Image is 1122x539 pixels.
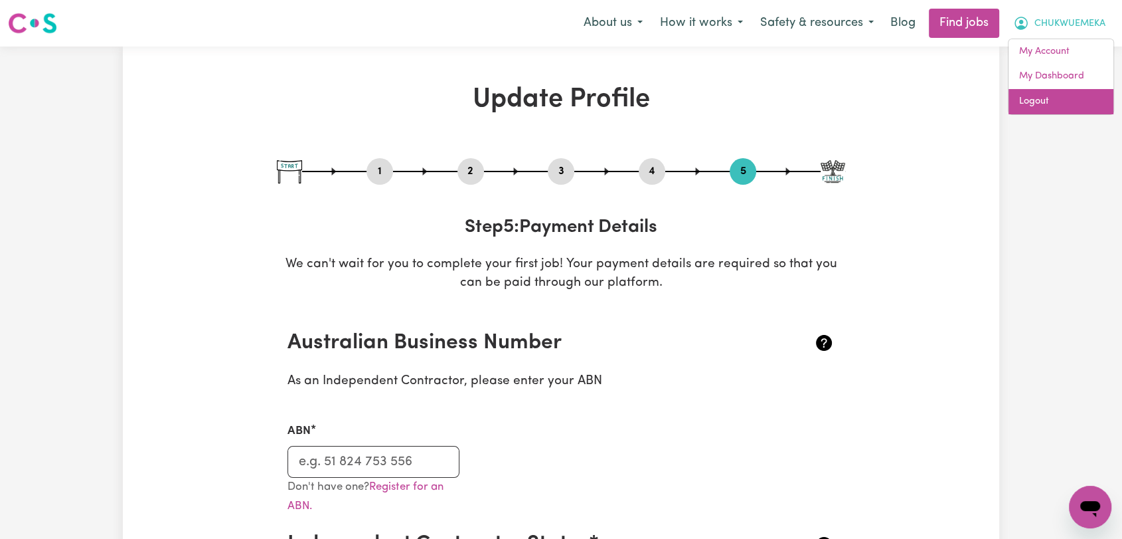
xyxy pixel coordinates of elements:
button: Go to step 3 [548,163,574,180]
a: Register for an ABN. [287,481,443,512]
small: Don't have one? [287,481,443,512]
button: Go to step 2 [457,163,484,180]
p: We can't wait for you to complete your first job! Your payment details are required so that you c... [277,255,845,294]
a: Careseekers logo [8,8,57,39]
a: Blog [882,9,923,38]
label: ABN [287,423,311,440]
h2: Australian Business Number [287,330,744,356]
span: CHUKWUEMEKA [1034,17,1105,31]
button: About us [575,9,651,37]
button: How it works [651,9,752,37]
h3: Step 5 : Payment Details [277,217,845,239]
a: My Dashboard [1008,64,1113,89]
input: e.g. 51 824 753 556 [287,446,459,478]
img: Careseekers logo [8,11,57,35]
a: Find jobs [929,9,999,38]
button: Go to step 4 [639,163,665,180]
button: Go to step 5 [730,163,756,180]
iframe: Button to launch messaging window [1069,486,1111,528]
button: Safety & resources [752,9,882,37]
a: Logout [1008,89,1113,114]
div: My Account [1008,39,1114,115]
h1: Update Profile [277,84,845,116]
button: My Account [1004,9,1114,37]
p: As an Independent Contractor, please enter your ABN [287,372,835,391]
button: Go to step 1 [366,163,393,180]
a: My Account [1008,39,1113,64]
